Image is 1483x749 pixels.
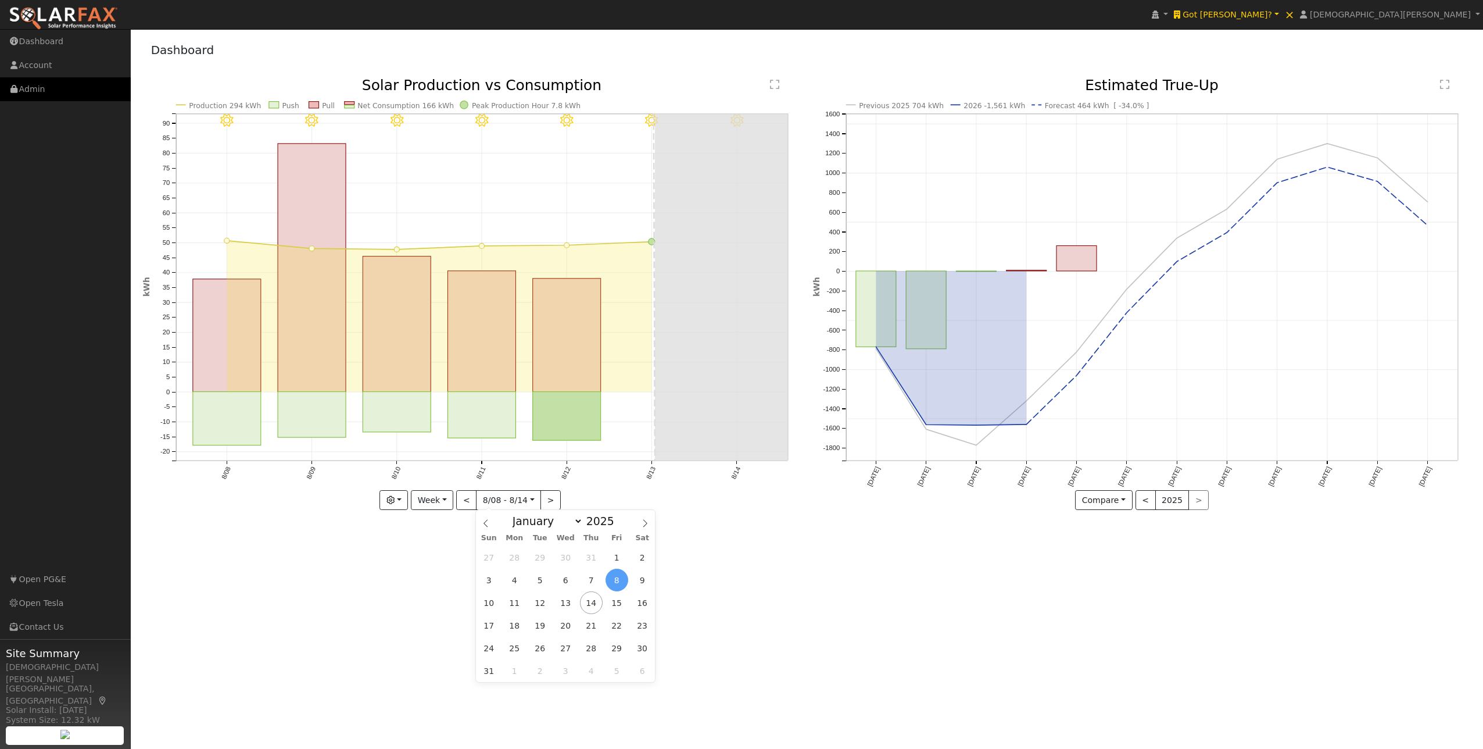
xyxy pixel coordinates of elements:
[629,534,655,542] span: Sat
[60,730,70,739] img: retrieve
[812,277,821,297] text: kWh
[503,546,526,569] span: July 28, 2025
[554,637,577,659] span: August 27, 2025
[478,546,500,569] span: July 27, 2025
[1367,466,1382,487] text: [DATE]
[873,344,879,349] circle: onclick=""
[6,704,124,716] div: Solar Install: [DATE]
[192,279,260,392] rect: onclick=""
[560,114,573,127] i: 8/12 - Clear
[529,637,551,659] span: August 26, 2025
[390,114,403,127] i: 8/10 - Clear
[1155,490,1190,510] button: 2025
[564,242,569,248] circle: onclick=""
[827,327,840,334] text: -600
[1124,287,1130,292] circle: onclick=""
[1085,77,1219,94] text: Estimated True-Up
[478,591,500,614] span: August 10, 2025
[827,347,840,354] text: -800
[507,514,583,528] select: Month
[1075,490,1133,510] button: Compare
[606,569,628,591] span: August 8, 2025
[162,344,170,351] text: 15
[1425,199,1430,205] circle: onclick=""
[6,714,124,726] div: System Size: 12.32 kW
[1024,422,1029,427] circle: onclick=""
[1325,141,1330,147] circle: onclick=""
[278,392,346,438] rect: onclick=""
[1117,466,1132,487] text: [DATE]
[1183,10,1272,19] span: Got [PERSON_NAME]?
[825,130,840,137] text: 1400
[823,386,840,393] text: -1200
[1074,349,1079,355] circle: onclick=""
[394,247,399,252] circle: onclick=""
[6,683,124,707] div: [GEOGRAPHIC_DATA], [GEOGRAPHIC_DATA]
[554,591,577,614] span: August 13, 2025
[649,238,655,245] circle: onclick=""
[529,569,551,591] span: August 5, 2025
[730,466,741,480] text: 8/14
[6,645,124,661] span: Site Summary
[859,102,944,110] text: Previous 2025 704 kWh
[162,180,170,187] text: 70
[282,102,299,110] text: Push
[606,546,628,569] span: August 1, 2025
[1418,466,1433,487] text: [DATE]
[829,209,840,216] text: 600
[604,534,629,542] span: Fri
[1124,311,1130,316] circle: onclick=""
[162,299,170,306] text: 30
[162,135,170,142] text: 85
[1006,270,1047,271] rect: onclick=""
[162,284,170,291] text: 35
[1325,165,1330,170] circle: onclick=""
[974,443,979,448] circle: onclick=""
[503,591,526,614] span: August 11, 2025
[1074,373,1079,379] circle: onclick=""
[540,490,561,510] button: >
[192,392,260,445] rect: onclick=""
[580,614,603,637] span: August 21, 2025
[162,254,170,261] text: 45
[631,637,654,659] span: August 30, 2025
[447,392,515,438] rect: onclick=""
[475,114,488,127] i: 8/11 - Clear
[645,466,657,480] text: 8/13
[631,591,654,614] span: August 16, 2025
[827,287,840,294] text: -200
[580,546,603,569] span: July 31, 2025
[189,102,261,110] text: Production 294 kWh
[825,110,840,117] text: 1600
[963,102,1025,110] text: 2026 -1,561 kWh
[160,448,170,455] text: -20
[478,569,500,591] span: August 3, 2025
[162,194,170,201] text: 65
[580,659,603,682] span: September 4, 2025
[578,534,604,542] span: Thu
[166,388,170,395] text: 0
[478,659,500,682] span: August 31, 2025
[631,659,654,682] span: September 6, 2025
[363,392,431,432] rect: onclick=""
[1016,466,1031,487] text: [DATE]
[151,43,214,57] a: Dashboard
[631,569,654,591] span: August 9, 2025
[162,314,170,321] text: 25
[974,423,979,428] circle: onclick=""
[1375,179,1380,184] circle: onclick=""
[363,256,431,392] rect: onclick=""
[554,546,577,569] span: July 30, 2025
[162,239,170,246] text: 50
[829,248,840,255] text: 200
[827,307,840,314] text: -400
[873,347,879,352] circle: onclick=""
[906,271,946,349] rect: onclick=""
[1375,155,1380,160] circle: onclick=""
[476,490,541,510] button: 8/08 - 8/14
[9,6,118,31] img: SolarFax
[606,614,628,637] span: August 22, 2025
[606,659,628,682] span: September 5, 2025
[923,422,929,427] circle: onclick=""
[220,114,233,127] i: 8/08 - Clear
